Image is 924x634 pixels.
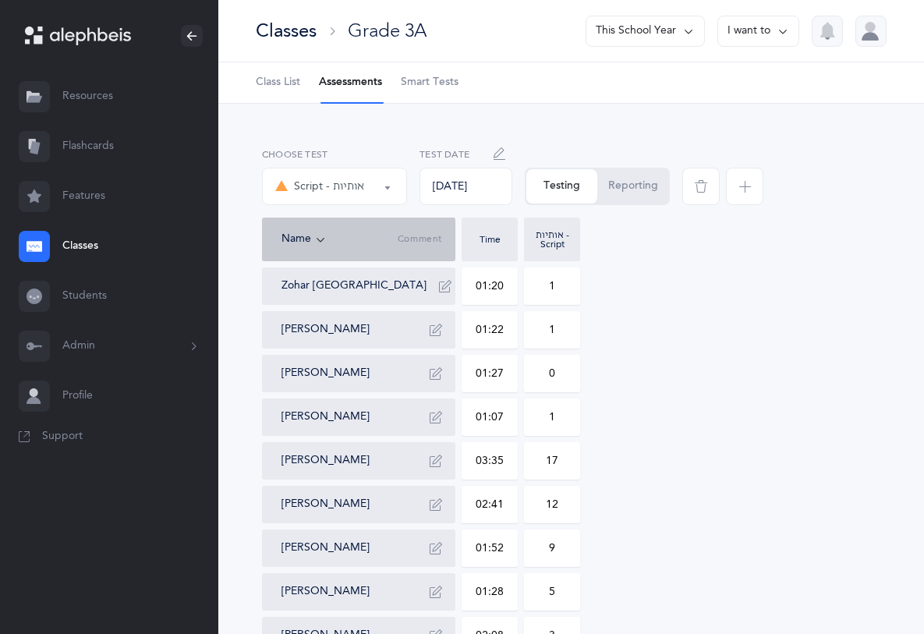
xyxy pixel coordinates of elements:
[586,16,705,47] button: This School Year
[462,356,517,391] input: MM:SS
[462,399,517,435] input: MM:SS
[281,278,427,294] button: Zohar [GEOGRAPHIC_DATA]
[281,584,370,600] button: [PERSON_NAME]
[717,16,799,47] button: I want to
[420,147,512,161] label: Test Date
[262,147,407,161] label: Choose test
[401,75,458,90] span: Smart Tests
[348,18,427,44] div: Grade 3A
[462,312,517,348] input: MM:SS
[462,443,517,479] input: MM:SS
[281,540,370,556] button: [PERSON_NAME]
[466,235,514,244] div: Time
[597,169,668,204] button: Reporting
[256,18,317,44] div: Classes
[281,497,370,512] button: [PERSON_NAME]
[281,453,370,469] button: [PERSON_NAME]
[262,168,407,205] button: Script - אותיות
[281,409,370,425] button: [PERSON_NAME]
[281,322,370,338] button: [PERSON_NAME]
[281,366,370,381] button: [PERSON_NAME]
[281,231,398,248] div: Name
[256,75,300,90] span: Class List
[462,487,517,522] input: MM:SS
[275,177,364,196] div: Script - אותיות
[398,233,442,246] span: Comment
[42,429,83,445] span: Support
[462,574,517,610] input: MM:SS
[462,268,517,304] input: MM:SS
[462,530,517,566] input: MM:SS
[420,168,512,205] div: [DATE]
[528,230,576,249] div: אותיות - Script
